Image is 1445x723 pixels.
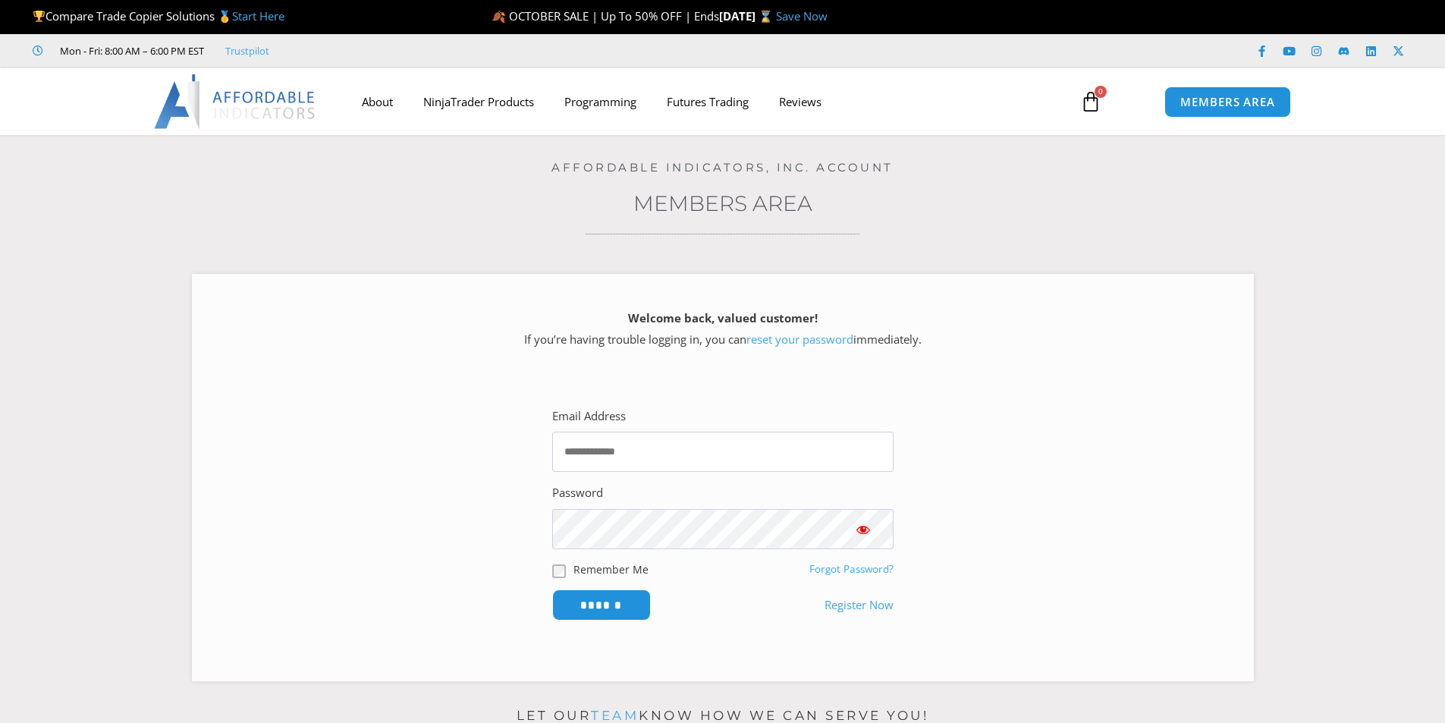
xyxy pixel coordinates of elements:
[56,42,204,60] span: Mon - Fri: 8:00 AM – 6:00 PM EST
[764,84,837,119] a: Reviews
[591,708,639,723] a: team
[1057,80,1124,124] a: 0
[492,8,719,24] span: 🍂 OCTOBER SALE | Up To 50% OFF | Ends
[746,332,853,347] a: reset your password
[1164,86,1291,118] a: MEMBERS AREA
[1095,86,1107,98] span: 0
[549,84,652,119] a: Programming
[551,160,894,174] a: Affordable Indicators, Inc. Account
[1180,96,1275,108] span: MEMBERS AREA
[408,84,549,119] a: NinjaTrader Products
[347,84,1063,119] nav: Menu
[776,8,828,24] a: Save Now
[33,8,284,24] span: Compare Trade Copier Solutions 🥇
[33,11,45,22] img: 🏆
[347,84,408,119] a: About
[633,190,812,216] a: Members Area
[825,595,894,616] a: Register Now
[719,8,776,24] strong: [DATE] ⌛
[552,483,603,504] label: Password
[154,74,317,129] img: LogoAI | Affordable Indicators – NinjaTrader
[552,406,626,427] label: Email Address
[225,42,269,60] a: Trustpilot
[218,308,1227,350] p: If you’re having trouble logging in, you can immediately.
[833,509,894,549] button: Show password
[573,561,649,577] label: Remember Me
[809,562,894,576] a: Forgot Password?
[628,310,818,325] strong: Welcome back, valued customer!
[232,8,284,24] a: Start Here
[652,84,764,119] a: Futures Trading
